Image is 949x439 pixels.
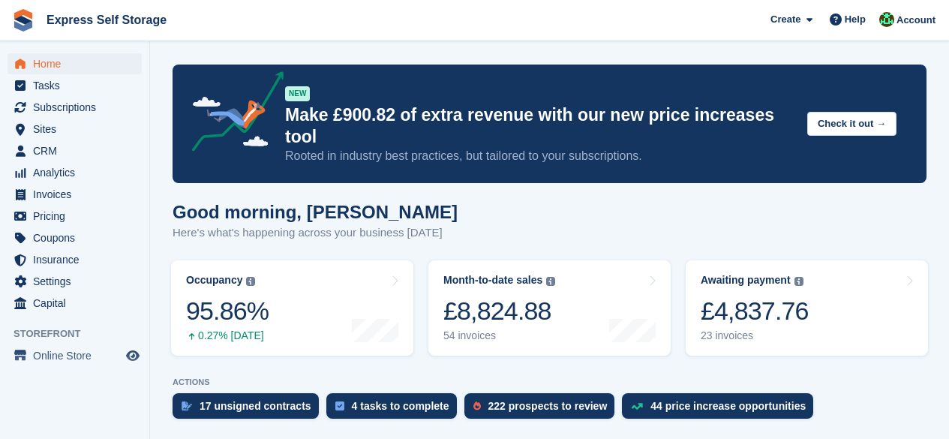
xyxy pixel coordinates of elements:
span: CRM [33,140,123,161]
a: 17 unsigned contracts [173,393,326,426]
span: Insurance [33,249,123,270]
a: Express Self Storage [41,8,173,32]
a: menu [8,249,142,270]
span: Help [845,12,866,27]
a: 222 prospects to review [464,393,623,426]
div: 95.86% [186,296,269,326]
span: Coupons [33,227,123,248]
div: 0.27% [DATE] [186,329,269,342]
div: Month-to-date sales [443,274,542,287]
img: price-adjustments-announcement-icon-8257ccfd72463d97f412b2fc003d46551f7dbcb40ab6d574587a9cd5c0d94... [179,71,284,157]
span: Sites [33,119,123,140]
div: Awaiting payment [701,274,791,287]
span: Home [33,53,123,74]
a: menu [8,345,142,366]
img: prospect-51fa495bee0391a8d652442698ab0144808aea92771e9ea1ae160a38d050c398.svg [473,401,481,410]
div: 54 invoices [443,329,555,342]
button: Check it out → [807,112,896,137]
div: Occupancy [186,274,242,287]
a: Month-to-date sales £8,824.88 54 invoices [428,260,671,356]
img: task-75834270c22a3079a89374b754ae025e5fb1db73e45f91037f5363f120a921f8.svg [335,401,344,410]
p: Rooted in industry best practices, but tailored to your subscriptions. [285,148,795,164]
a: menu [8,140,142,161]
a: 4 tasks to complete [326,393,464,426]
img: icon-info-grey-7440780725fd019a000dd9b08b2336e03edf1995a4989e88bcd33f0948082b44.svg [794,277,803,286]
a: menu [8,293,142,314]
span: Subscriptions [33,97,123,118]
img: price_increase_opportunities-93ffe204e8149a01c8c9dc8f82e8f89637d9d84a8eef4429ea346261dce0b2c0.svg [631,403,643,410]
div: 222 prospects to review [488,400,608,412]
a: menu [8,184,142,205]
div: 17 unsigned contracts [200,400,311,412]
p: Here's what's happening across your business [DATE] [173,224,458,242]
span: Analytics [33,162,123,183]
span: Online Store [33,345,123,366]
a: menu [8,162,142,183]
img: stora-icon-8386f47178a22dfd0bd8f6a31ec36ba5ce8667c1dd55bd0f319d3a0aa187defe.svg [12,9,35,32]
a: menu [8,206,142,227]
span: Create [770,12,800,27]
a: menu [8,75,142,96]
img: icon-info-grey-7440780725fd019a000dd9b08b2336e03edf1995a4989e88bcd33f0948082b44.svg [546,277,555,286]
div: NEW [285,86,310,101]
a: menu [8,97,142,118]
span: Settings [33,271,123,292]
span: Tasks [33,75,123,96]
a: menu [8,53,142,74]
a: 44 price increase opportunities [622,393,821,426]
a: menu [8,227,142,248]
h1: Good morning, [PERSON_NAME] [173,202,458,222]
span: Capital [33,293,123,314]
p: ACTIONS [173,377,926,387]
img: icon-info-grey-7440780725fd019a000dd9b08b2336e03edf1995a4989e88bcd33f0948082b44.svg [246,277,255,286]
div: 23 invoices [701,329,809,342]
span: Account [896,13,935,28]
a: menu [8,119,142,140]
img: contract_signature_icon-13c848040528278c33f63329250d36e43548de30e8caae1d1a13099fd9432cc5.svg [182,401,192,410]
div: £8,824.88 [443,296,555,326]
a: menu [8,271,142,292]
p: Make £900.82 of extra revenue with our new price increases tool [285,104,795,148]
a: Occupancy 95.86% 0.27% [DATE] [171,260,413,356]
div: 44 price increase opportunities [650,400,806,412]
div: 4 tasks to complete [352,400,449,412]
span: Invoices [33,184,123,205]
img: Shakiyra Davis [879,12,894,27]
a: Preview store [124,347,142,365]
a: Awaiting payment £4,837.76 23 invoices [686,260,928,356]
div: £4,837.76 [701,296,809,326]
span: Storefront [14,326,149,341]
span: Pricing [33,206,123,227]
